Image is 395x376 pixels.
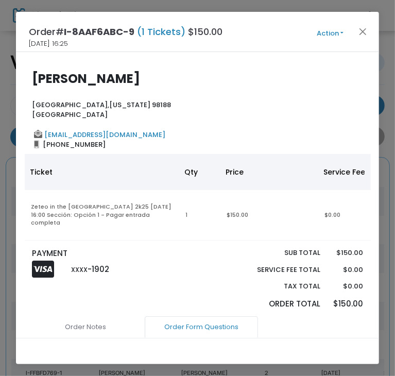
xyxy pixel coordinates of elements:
span: [DATE] 16:25 [29,39,68,49]
p: $0.00 [331,281,363,292]
span: -1902 [88,264,109,275]
button: Action [299,28,361,39]
p: Sub total [231,248,320,258]
p: $150.00 [331,298,363,310]
span: [GEOGRAPHIC_DATA], [32,100,109,110]
span: (1 Tickets) [134,25,188,38]
a: Order Form Questions [145,316,258,338]
button: Close [356,25,370,38]
td: 1 [179,190,220,241]
a: Transaction Details [31,337,145,359]
p: Tax Total [231,281,320,292]
a: [EMAIL_ADDRESS][DOMAIN_NAME] [42,130,165,140]
h4: Order# $150.00 [29,25,222,39]
b: [US_STATE] 98188 [GEOGRAPHIC_DATA] [32,100,171,120]
a: Admission Details [147,337,261,359]
th: Service Fee [318,154,380,190]
b: [PERSON_NAME] [32,70,140,87]
td: $0.00 [318,190,380,241]
th: Qty [179,154,220,190]
p: $150.00 [331,248,363,258]
span: I-8AAF6ABC-9 [64,25,134,38]
p: $0.00 [331,265,363,275]
p: PAYMENT [32,248,193,260]
a: Order Notes [29,316,142,338]
th: Ticket [25,154,179,190]
td: Zeteo in the [GEOGRAPHIC_DATA] 2k25 [DATE] 16:00 Sección: Opción 1 - Pagar entrada completa [25,190,179,241]
div: Data table [25,154,371,241]
td: $150.00 [220,190,318,241]
span: XXXX [71,265,88,274]
p: Service Fee Total [231,265,320,275]
span: [PHONE_NUMBER] [39,136,109,153]
p: Order Total [231,298,320,310]
th: Price [220,154,318,190]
